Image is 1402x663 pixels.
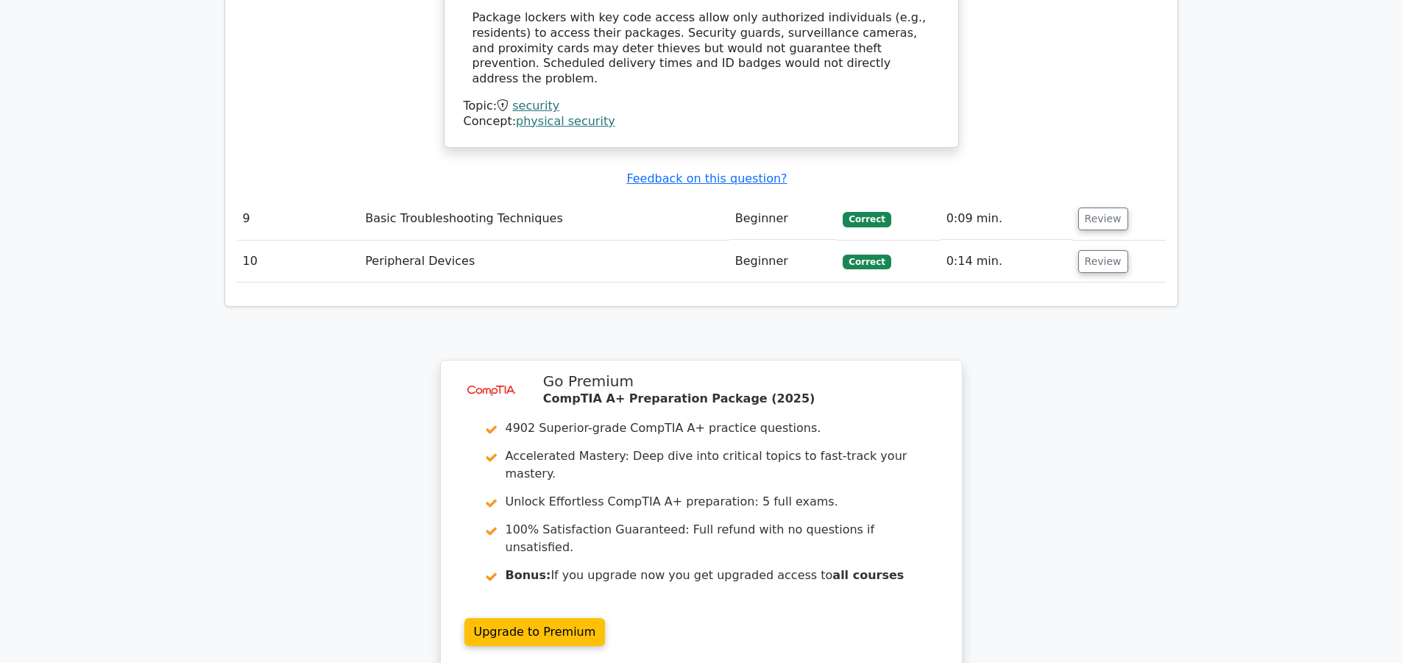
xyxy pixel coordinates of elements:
span: Correct [843,212,891,227]
td: 10 [237,241,360,283]
a: security [512,99,559,113]
td: 0:09 min. [941,198,1072,240]
td: 9 [237,198,360,240]
td: Peripheral Devices [359,241,729,283]
a: Feedback on this question? [626,171,787,185]
button: Review [1078,208,1128,230]
a: physical security [516,114,615,128]
td: Beginner [729,198,838,240]
td: 0:14 min. [941,241,1072,283]
div: Package lockers with key code access allow only authorized individuals (e.g., residents) to acces... [472,10,930,87]
td: Basic Troubleshooting Techniques [359,198,729,240]
span: Correct [843,255,891,269]
td: Beginner [729,241,838,283]
button: Review [1078,250,1128,273]
div: Concept: [464,114,939,130]
div: Topic: [464,99,939,114]
a: Upgrade to Premium [464,618,606,646]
